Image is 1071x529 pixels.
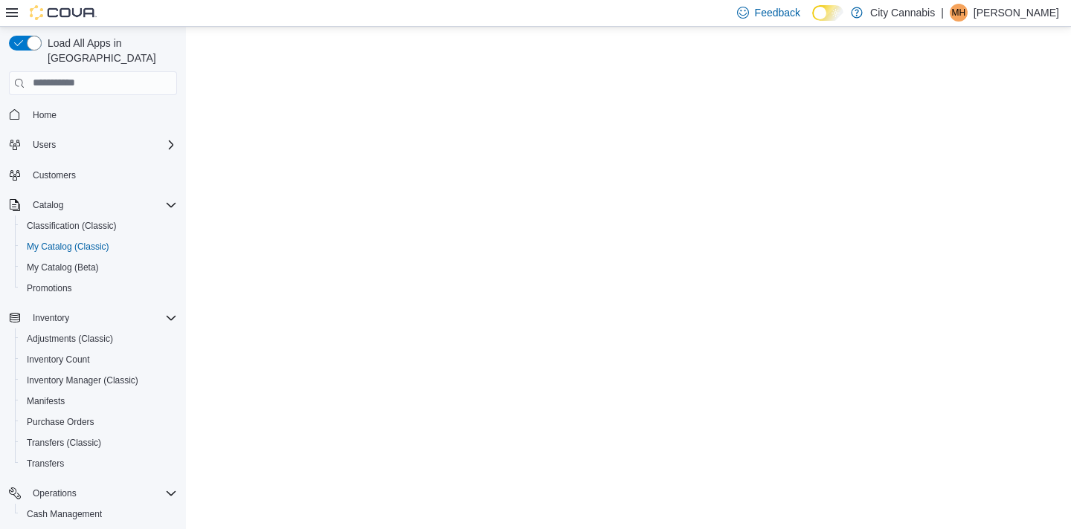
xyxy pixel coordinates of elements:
[27,166,82,184] a: Customers
[21,455,70,473] a: Transfers
[27,282,72,294] span: Promotions
[21,455,177,473] span: Transfers
[21,217,123,235] a: Classification (Classic)
[21,505,177,523] span: Cash Management
[21,217,177,235] span: Classification (Classic)
[27,484,83,502] button: Operations
[27,374,138,386] span: Inventory Manager (Classic)
[30,5,97,20] img: Cova
[27,166,177,184] span: Customers
[21,434,107,452] a: Transfers (Classic)
[15,370,183,391] button: Inventory Manager (Classic)
[27,262,99,273] span: My Catalog (Beta)
[27,220,117,232] span: Classification (Classic)
[27,241,109,253] span: My Catalog (Classic)
[21,371,177,389] span: Inventory Manager (Classic)
[21,259,105,276] a: My Catalog (Beta)
[27,106,62,124] a: Home
[33,312,69,324] span: Inventory
[950,4,968,22] div: Michael Holmstrom
[21,434,177,452] span: Transfers (Classic)
[952,4,966,22] span: MH
[15,349,183,370] button: Inventory Count
[27,136,62,154] button: Users
[21,238,115,256] a: My Catalog (Classic)
[27,309,177,327] span: Inventory
[42,36,177,65] span: Load All Apps in [GEOGRAPHIC_DATA]
[21,238,177,256] span: My Catalog (Classic)
[21,330,119,348] a: Adjustments (Classic)
[27,196,177,214] span: Catalog
[27,484,177,502] span: Operations
[812,5,843,21] input: Dark Mode
[21,392,177,410] span: Manifests
[21,279,177,297] span: Promotions
[27,196,69,214] button: Catalog
[15,278,183,299] button: Promotions
[870,4,935,22] p: City Cannabis
[33,109,57,121] span: Home
[33,139,56,151] span: Users
[21,330,177,348] span: Adjustments (Classic)
[33,199,63,211] span: Catalog
[21,413,100,431] a: Purchase Orders
[812,21,813,22] span: Dark Mode
[27,437,101,449] span: Transfers (Classic)
[15,328,183,349] button: Adjustments (Classic)
[15,504,183,525] button: Cash Management
[15,432,183,453] button: Transfers (Classic)
[21,413,177,431] span: Purchase Orders
[15,236,183,257] button: My Catalog (Classic)
[27,458,64,470] span: Transfers
[3,483,183,504] button: Operations
[21,392,71,410] a: Manifests
[3,195,183,215] button: Catalog
[3,104,183,126] button: Home
[21,279,78,297] a: Promotions
[27,416,94,428] span: Purchase Orders
[15,412,183,432] button: Purchase Orders
[15,215,183,236] button: Classification (Classic)
[21,351,177,369] span: Inventory Count
[974,4,1059,22] p: [PERSON_NAME]
[21,259,177,276] span: My Catalog (Beta)
[33,169,76,181] span: Customers
[941,4,944,22] p: |
[27,106,177,124] span: Home
[27,508,102,520] span: Cash Management
[3,134,183,155] button: Users
[3,308,183,328] button: Inventory
[27,136,177,154] span: Users
[755,5,800,20] span: Feedback
[15,453,183,474] button: Transfers
[21,505,108,523] a: Cash Management
[27,333,113,345] span: Adjustments (Classic)
[3,164,183,186] button: Customers
[33,487,77,499] span: Operations
[21,351,96,369] a: Inventory Count
[21,371,144,389] a: Inventory Manager (Classic)
[27,354,90,366] span: Inventory Count
[27,309,75,327] button: Inventory
[27,395,65,407] span: Manifests
[15,391,183,412] button: Manifests
[15,257,183,278] button: My Catalog (Beta)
